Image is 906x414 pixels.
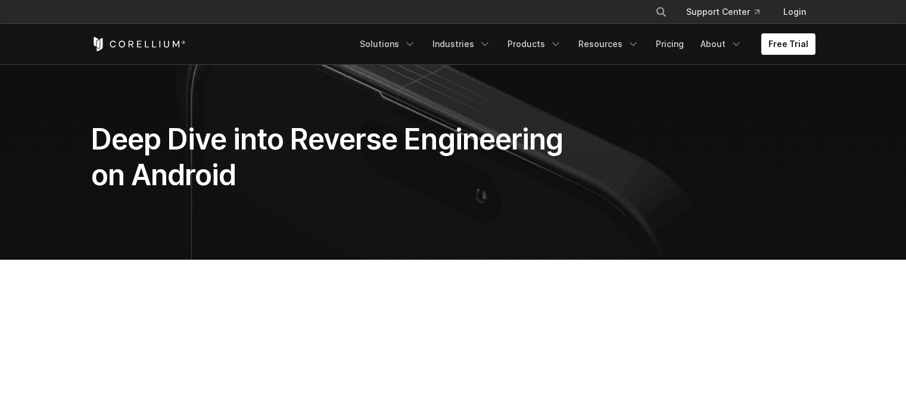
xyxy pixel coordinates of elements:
a: Free Trial [761,33,815,55]
a: Corellium Home [91,37,186,51]
a: About [693,33,749,55]
div: Navigation Menu [641,1,815,23]
h1: Deep Dive into Reverse Engineering on Android [91,122,566,193]
a: Solutions [353,33,423,55]
a: Resources [571,33,646,55]
a: Support Center [677,1,769,23]
a: Pricing [649,33,691,55]
button: Search [650,1,672,23]
a: Login [774,1,815,23]
a: Industries [425,33,498,55]
a: Products [500,33,569,55]
div: Navigation Menu [353,33,815,55]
